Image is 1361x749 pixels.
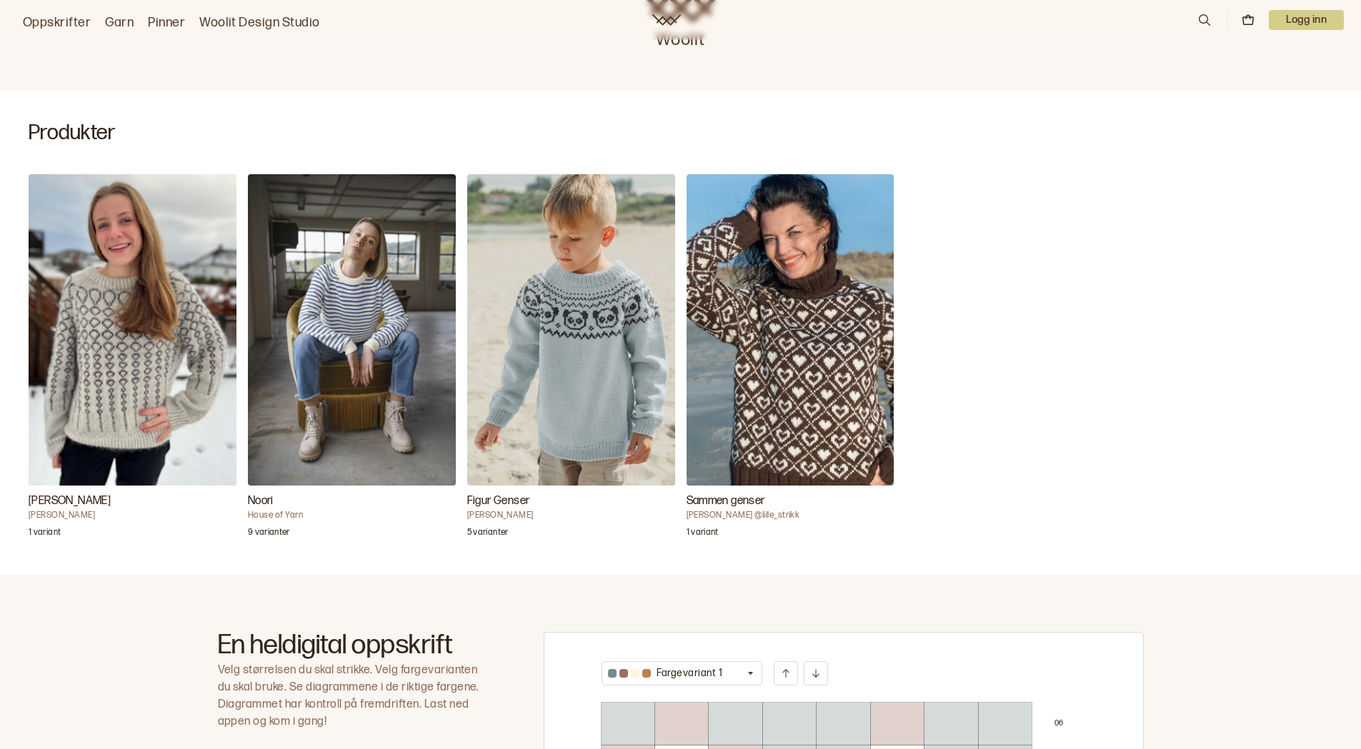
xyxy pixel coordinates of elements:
h3: Noori [248,493,456,510]
a: Figur Genser [467,174,675,546]
h3: Figur Genser [467,493,675,510]
p: 1 variant [687,527,719,541]
p: 9 varianter [248,527,290,541]
button: Fargevariant 1 [602,661,763,685]
a: Petra Genser [29,174,236,546]
p: Fargevariant 1 [657,666,723,680]
p: Logg inn [1269,10,1344,30]
h4: House of Yarn [248,510,456,521]
a: Woolit [652,14,681,26]
a: Noori [248,174,456,546]
h3: [PERSON_NAME] [29,493,236,510]
h3: Sammen genser [687,493,894,510]
a: Sammen genser [687,174,894,546]
img: House of YarnNoori [248,174,456,486]
p: 0 6 [1055,718,1064,728]
p: 1 variant [29,527,61,541]
img: Mari Kalberg SkjævelandFigur Genser [467,174,675,486]
a: Woolit Design Studio [199,13,320,33]
h4: [PERSON_NAME] [29,510,236,521]
p: 5 varianter [467,527,509,541]
p: Velg størrelsen du skal strikke. Velg fargevarianten du skal bruke. Se diagrammene i de riktige f... [218,662,492,730]
h4: [PERSON_NAME] [467,510,675,521]
img: Vibeke LauritsenPetra Genser [29,174,236,486]
img: Elisabeth Borch @lille_strikkSammen genser [687,174,894,486]
h2: En heldigital oppskrift [218,632,492,659]
button: User dropdown [1269,10,1344,30]
a: Garn [105,13,134,33]
h4: [PERSON_NAME] @lille_strikk [687,510,894,521]
a: Pinner [148,13,185,33]
a: Oppskrifter [23,13,91,33]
